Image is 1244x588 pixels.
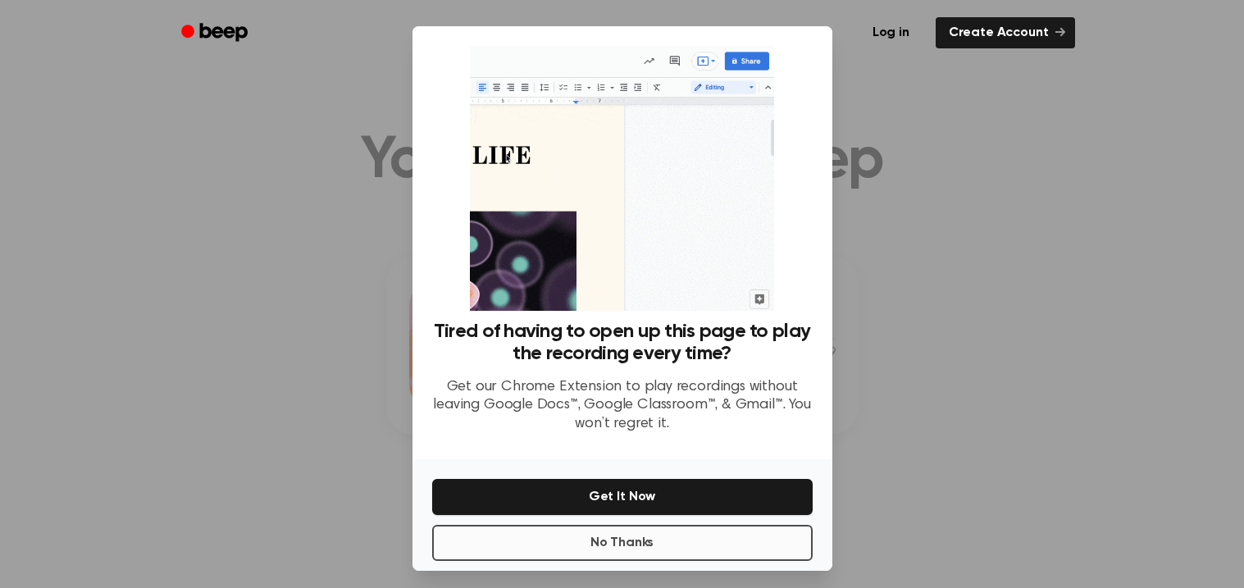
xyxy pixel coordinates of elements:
[936,17,1075,48] a: Create Account
[432,378,813,434] p: Get our Chrome Extension to play recordings without leaving Google Docs™, Google Classroom™, & Gm...
[170,17,262,49] a: Beep
[432,479,813,515] button: Get It Now
[432,321,813,365] h3: Tired of having to open up this page to play the recording every time?
[856,14,926,52] a: Log in
[470,46,774,311] img: Beep extension in action
[432,525,813,561] button: No Thanks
